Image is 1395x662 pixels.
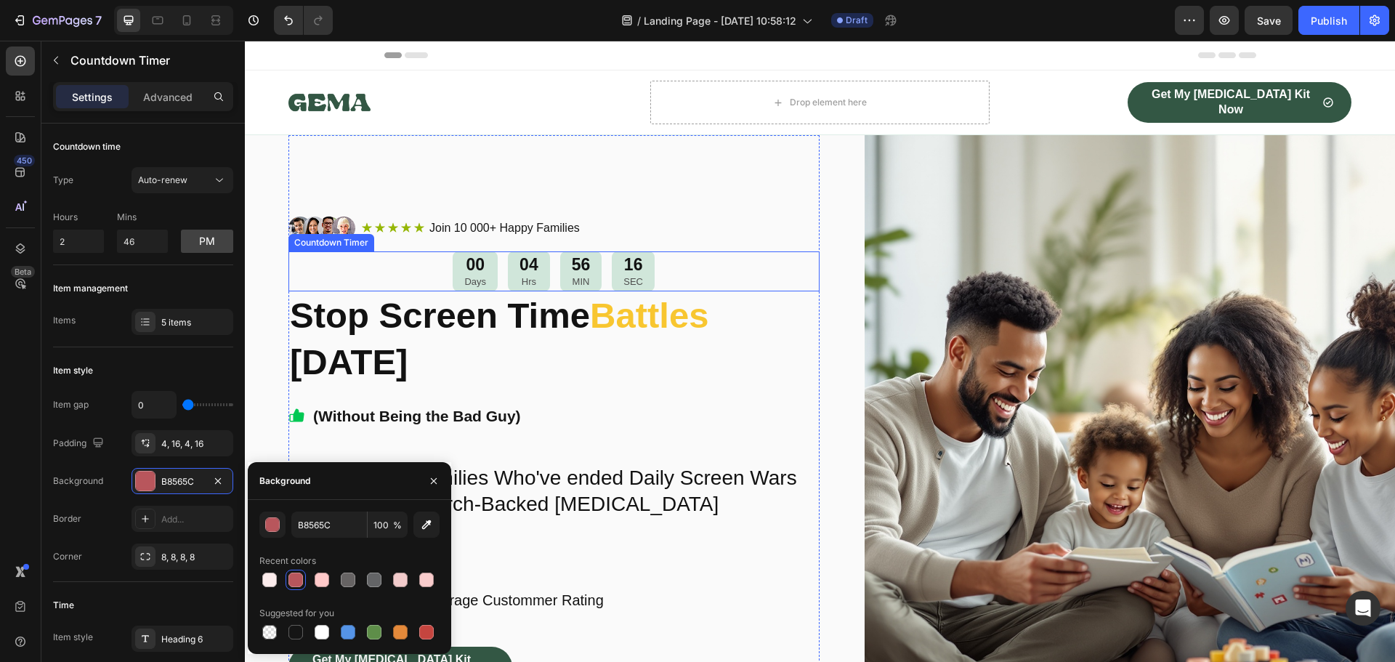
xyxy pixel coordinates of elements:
[644,13,796,28] span: Landing Page - [DATE] 10:58:12
[1298,6,1359,35] button: Publish
[245,41,1395,662] iframe: Design area
[161,513,230,526] div: Add...
[291,512,367,538] input: Eg: FFFFFF
[53,140,121,153] div: Countdown time
[259,475,310,488] div: Background
[44,606,267,647] a: Get My [MEDICAL_DATA] Kit Now
[65,515,359,534] p: 73% Success rate
[95,12,102,29] p: 7
[61,612,232,642] p: Get My [MEDICAL_DATA] Kit Now
[637,13,641,28] span: /
[11,266,35,278] div: Beta
[161,437,230,451] div: 4, 16, 4, 16
[327,235,346,248] p: MIN
[327,214,346,235] div: 56
[274,6,333,35] div: Undo/Redo
[379,235,398,248] p: SEC
[259,554,316,568] div: Recent colors
[1245,6,1293,35] button: Save
[545,56,622,68] div: Drop element here
[379,214,398,235] div: 16
[393,519,402,532] span: %
[219,214,241,235] div: 00
[1257,15,1281,27] span: Save
[1311,13,1347,28] div: Publish
[132,167,233,193] button: Auto-renew
[219,235,241,248] p: Days
[161,633,230,646] div: Heading 6
[132,392,176,418] input: Auto
[161,551,230,564] div: 8, 8, 8, 8
[53,364,93,377] div: Item style
[53,475,103,488] div: Background
[275,214,294,235] div: 04
[259,607,334,620] div: Suggested for you
[53,211,104,224] p: Hours
[45,255,345,294] strong: Stop Screen Time
[53,434,107,453] div: Padding
[6,6,108,35] button: 7
[65,550,359,569] p: 4.9 ⭐⭐⭐⭐⭐Avarage Custommer Rating
[1346,591,1380,626] div: Open Intercom Messenger
[143,89,193,105] p: Advanced
[181,230,233,253] button: pm
[68,366,276,385] p: (Without Being the Bad Guy)
[53,398,89,411] div: Item gap
[345,255,464,294] strong: Battles
[44,423,575,479] h2: Join 10 000+ Families Who've ended Daily Screen Wars Using Our Research-Backed [MEDICAL_DATA]
[65,480,359,499] p: Proven Results
[53,599,74,612] div: Time
[161,316,230,329] div: 5 items
[900,47,1072,77] p: Get My [MEDICAL_DATA] Kit Now
[44,176,110,199] img: gempages_585370936752997211-2d10ed3f-7bc5-4a93-9aa8-51b0fc9c050c.png
[14,155,35,166] div: 450
[846,14,868,27] span: Draft
[883,41,1107,82] a: Get My [MEDICAL_DATA] Kit Now
[70,52,227,69] p: Countdown Timer
[161,475,203,488] div: B8565C
[72,89,113,105] p: Settings
[138,174,187,185] span: Auto-renew
[53,314,76,327] div: Items
[46,195,126,209] div: Countdown Timer
[53,174,73,187] div: Type
[53,282,128,295] div: Item management
[53,550,82,563] div: Corner
[275,235,294,248] p: Hrs
[117,211,168,224] p: Mins
[185,180,335,195] p: Join 10 000+ Happy Families
[53,512,81,525] div: Border
[45,302,163,341] strong: [DATE]
[53,631,93,644] div: Item style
